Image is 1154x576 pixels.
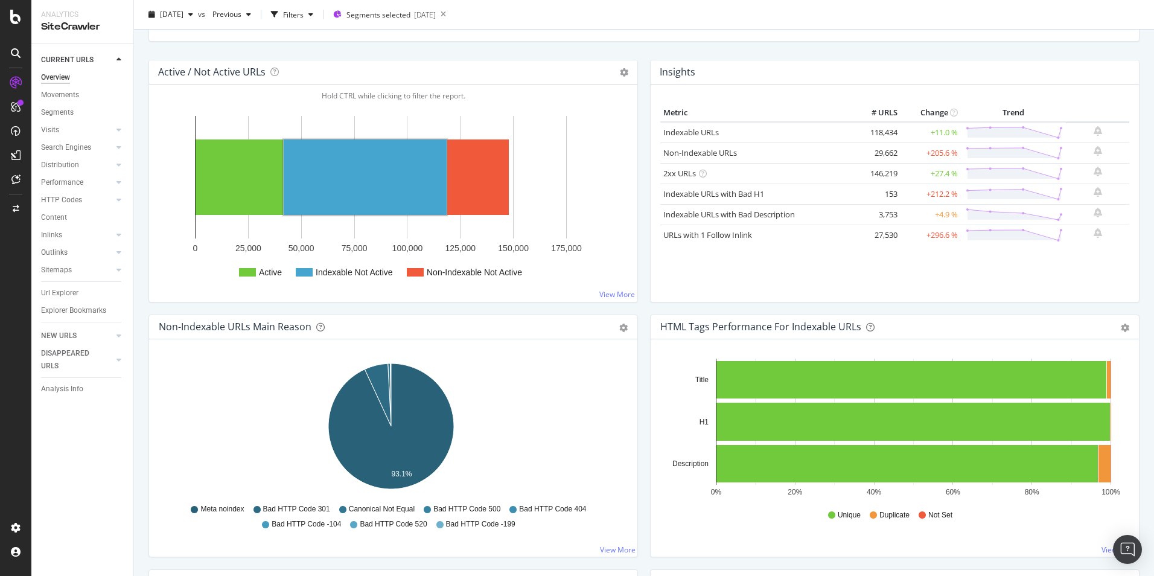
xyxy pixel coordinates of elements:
a: View More [600,545,636,555]
th: # URLS [852,104,901,122]
span: Unique [838,510,861,520]
span: Hold CTRL while clicking to filter the report. [322,91,465,101]
td: +212.2 % [901,184,961,204]
a: Distribution [41,159,113,171]
a: Segments [41,106,125,119]
a: Non-Indexable URLs [663,147,737,158]
svg: A chart. [159,359,623,499]
div: [DATE] [414,10,436,20]
td: 29,662 [852,142,901,163]
a: Movements [41,89,125,101]
div: gear [619,324,628,332]
div: Analytics [41,10,124,20]
text: 60% [946,488,960,496]
td: 3,753 [852,204,901,225]
td: +296.6 % [901,225,961,245]
div: bell-plus [1094,228,1102,238]
div: bell-plus [1094,187,1102,197]
a: Outlinks [41,246,113,259]
div: Non-Indexable URLs Main Reason [159,321,311,333]
div: Sitemaps [41,264,72,277]
a: Visits [41,124,113,136]
div: bell-plus [1094,208,1102,217]
div: bell-plus [1094,126,1102,136]
a: DISAPPEARED URLS [41,347,113,373]
a: Overview [41,71,125,84]
text: 25,000 [235,243,261,253]
span: Not Set [928,510,952,520]
div: Explorer Bookmarks [41,304,106,317]
a: View More [599,289,635,299]
div: Search Engines [41,141,91,154]
div: CURRENT URLS [41,54,94,66]
span: Meta noindex [200,504,244,514]
td: 146,219 [852,163,901,184]
span: Bad HTTP Code -104 [272,519,341,530]
h4: Insights [660,64,695,80]
button: [DATE] [144,5,198,24]
td: +4.9 % [901,204,961,225]
div: Outlinks [41,246,68,259]
th: Metric [660,104,852,122]
a: Sitemaps [41,264,113,277]
text: 0 [193,243,198,253]
div: HTTP Codes [41,194,82,206]
text: 125,000 [445,243,476,253]
div: Visits [41,124,59,136]
span: 2025 Sep. 4th [160,9,183,19]
button: Previous [208,5,256,24]
text: Active [259,267,282,277]
a: Explorer Bookmarks [41,304,125,317]
th: Trend [961,104,1066,122]
text: 175,000 [551,243,582,253]
svg: A chart. [159,104,623,292]
h4: Active / Not Active URLs [158,64,266,80]
a: Indexable URLs with Bad H1 [663,188,764,199]
a: Search Engines [41,141,113,154]
span: Canonical Not Equal [349,504,415,514]
div: Segments [41,106,74,119]
div: bell-plus [1094,146,1102,156]
a: Indexable URLs with Bad Description [663,209,795,220]
td: +205.6 % [901,142,961,163]
div: Analysis Info [41,383,83,395]
span: Bad HTTP Code -199 [446,519,515,530]
div: Performance [41,176,83,189]
div: Distribution [41,159,79,171]
text: 20% [788,488,802,496]
text: 93.1% [392,470,412,478]
span: Bad HTTP Code 520 [360,519,427,530]
td: 118,434 [852,122,901,143]
a: HTTP Codes [41,194,113,206]
span: Segments selected [346,10,410,20]
div: gear [1121,324,1129,332]
span: Bad HTTP Code 301 [263,504,330,514]
a: URLs with 1 Follow Inlink [663,229,752,240]
text: Title [695,376,709,384]
a: Inlinks [41,229,113,242]
div: HTML Tags Performance for Indexable URLs [660,321,861,333]
text: Non-Indexable Not Active [427,267,522,277]
text: 100% [1101,488,1120,496]
div: Url Explorer [41,287,78,299]
a: Url Explorer [41,287,125,299]
svg: A chart. [660,359,1125,499]
div: SiteCrawler [41,20,124,34]
a: Indexable URLs [663,127,719,138]
a: Performance [41,176,113,189]
text: Description [672,459,709,468]
text: 75,000 [342,243,368,253]
span: Bad HTTP Code 500 [433,504,500,514]
text: 40% [867,488,881,496]
text: 50,000 [288,243,314,253]
span: vs [198,9,208,19]
div: Movements [41,89,79,101]
span: Previous [208,9,241,19]
div: Inlinks [41,229,62,242]
div: DISAPPEARED URLS [41,347,102,373]
span: Bad HTTP Code 404 [519,504,586,514]
a: 2xx URLs [663,168,696,179]
text: 80% [1025,488,1039,496]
